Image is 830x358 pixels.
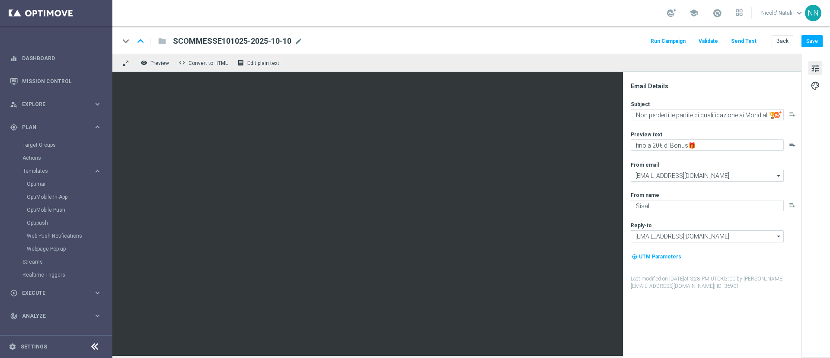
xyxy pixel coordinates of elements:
button: play_circle_outline Execute keyboard_arrow_right [10,290,102,297]
button: my_location UTM Parameters [631,252,682,261]
i: my_location [632,254,638,260]
div: Optipush [27,216,112,229]
a: Realtime Triggers [22,271,90,278]
div: OptiMobile Push [27,203,112,216]
button: track_changes Analyze keyboard_arrow_right [10,313,102,319]
span: tune [811,63,820,74]
a: OptiMobile In-App [27,194,90,200]
span: code [179,59,185,66]
i: keyboard_arrow_right [93,123,102,131]
button: Send Test [730,35,758,47]
label: From name [631,192,659,199]
div: Mission Control [10,70,102,93]
button: remove_red_eye Preview [138,57,173,68]
label: Reply-to [631,222,652,229]
a: OptiMobile Push [27,206,90,213]
button: playlist_add [789,202,796,209]
i: remove_red_eye [140,59,147,66]
a: Web Push Notifications [27,232,90,239]
i: keyboard_arrow_right [93,167,102,175]
i: settings [9,343,16,351]
img: optiGenie.svg [774,111,782,119]
i: keyboard_arrow_right [93,100,102,108]
label: Last modified on [DATE] at 3:28 PM UTC-02:00 by [PERSON_NAME][EMAIL_ADDRESS][DOMAIN_NAME] [631,275,800,290]
div: Target Groups [22,139,112,152]
span: Plan [22,125,93,130]
a: Optimail [27,181,90,187]
span: Execute [22,290,93,296]
a: Webpage Pop-up [27,245,90,252]
button: Validate [697,35,719,47]
i: keyboard_arrow_right [93,289,102,297]
button: playlist_add [789,111,796,118]
button: Save [801,35,823,47]
i: person_search [10,100,18,108]
span: Convert to HTML [188,60,228,66]
span: | ID: 36901 [714,283,739,289]
button: Back [772,35,793,47]
span: Edit plain text [247,60,279,66]
button: playlist_add [789,141,796,148]
div: Templates [22,164,112,255]
span: Templates [23,168,85,174]
div: person_search Explore keyboard_arrow_right [10,101,102,108]
div: Streams [22,255,112,268]
span: Validate [699,38,718,44]
div: Analyze [10,312,93,320]
span: school [689,8,699,18]
a: Dashboard [22,47,102,70]
input: info@sisal.it [631,230,784,242]
div: Execute [10,289,93,297]
span: keyboard_arrow_down [795,8,804,18]
button: Templates keyboard_arrow_right [22,168,102,174]
button: receipt Edit plain text [235,57,283,68]
i: keyboard_arrow_right [93,335,102,343]
button: palette [808,78,822,92]
span: SCOMMESSE101025-2025-10-10 [173,36,291,46]
span: palette [811,80,820,91]
div: Dashboard [10,47,102,70]
div: Explore [10,100,93,108]
div: Webpage Pop-up [27,242,112,255]
input: newsletter@comunicazioni.sisal.it [631,170,784,182]
div: Realtime Triggers [22,268,112,281]
a: Nicolo' Natalikeyboard_arrow_down [760,6,805,19]
i: keyboard_arrow_right [93,312,102,320]
button: code Convert to HTML [176,57,232,68]
a: Optipush [27,219,90,226]
div: Templates [23,168,93,174]
a: Mission Control [22,70,102,93]
a: Target Groups [22,142,90,148]
label: From email [631,161,659,168]
i: track_changes [10,312,18,320]
div: Email Details [631,82,800,90]
div: Optimail [27,177,112,190]
label: Preview text [631,131,662,138]
i: gps_fixed [10,123,18,131]
i: equalizer [10,55,18,62]
span: Analyze [22,313,93,319]
button: Mission Control [10,78,102,85]
span: mode_edit [295,37,303,45]
span: UTM Parameters [639,254,681,260]
a: Settings [21,344,47,349]
i: arrow_drop_down [775,231,783,242]
i: keyboard_arrow_up [134,35,147,48]
i: play_circle_outline [10,289,18,297]
div: Actions [22,152,112,164]
div: gps_fixed Plan keyboard_arrow_right [10,124,102,131]
div: Web Push Notifications [27,229,112,242]
span: Explore [22,102,93,107]
button: equalizer Dashboard [10,55,102,62]
a: Streams [22,258,90,265]
span: Preview [150,60,169,66]
i: arrow_drop_down [775,170,783,181]
div: OptiMobile In-App [27,190,112,203]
